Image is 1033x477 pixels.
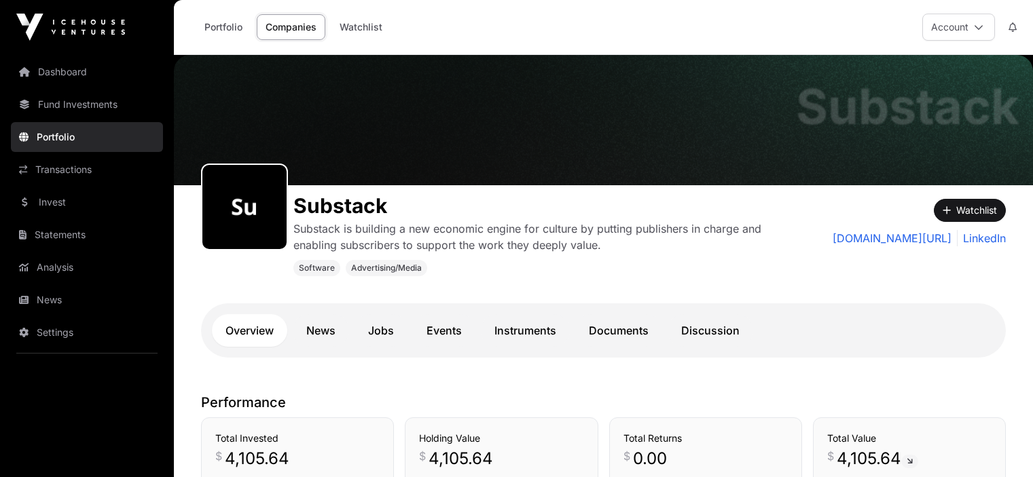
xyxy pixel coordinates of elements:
button: Watchlist [934,199,1006,222]
img: Substack [174,55,1033,185]
a: Companies [257,14,325,40]
h3: Holding Value [419,432,583,445]
span: $ [419,448,426,464]
span: 4,105.64 [225,448,289,470]
a: Analysis [11,252,163,282]
span: Advertising/Media [351,263,422,273]
a: Invest [11,187,163,217]
button: Account [922,14,995,41]
span: Software [299,263,335,273]
span: 4,105.64 [429,448,493,470]
a: News [293,314,349,347]
a: News [11,285,163,315]
a: [DOMAIN_NAME][URL] [833,230,952,246]
a: Fund Investments [11,90,163,119]
span: $ [623,448,630,464]
a: Events [413,314,475,347]
span: $ [215,448,222,464]
iframe: Chat Widget [965,412,1033,477]
p: Performance [201,393,1006,412]
a: Transactions [11,155,163,185]
a: LinkedIn [957,230,1006,246]
a: Portfolio [11,122,163,152]
nav: Tabs [212,314,995,347]
h1: Substack [796,82,1019,131]
a: Portfolio [196,14,251,40]
span: 0.00 [633,448,667,470]
h3: Total Invested [215,432,380,445]
h3: Total Value [827,432,992,445]
a: Documents [575,314,662,347]
a: Overview [212,314,287,347]
span: 4,105.64 [837,448,918,470]
p: Substack is building a new economic engine for culture by putting publishers in charge and enabli... [293,221,805,253]
img: substack435.png [208,170,281,244]
a: Statements [11,220,163,250]
a: Settings [11,318,163,347]
img: Icehouse Ventures Logo [16,14,125,41]
a: Instruments [481,314,570,347]
a: Watchlist [331,14,391,40]
h1: Substack [293,193,805,218]
h3: Total Returns [623,432,788,445]
a: Discussion [668,314,753,347]
a: Dashboard [11,57,163,87]
a: Jobs [355,314,407,347]
span: $ [827,448,834,464]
